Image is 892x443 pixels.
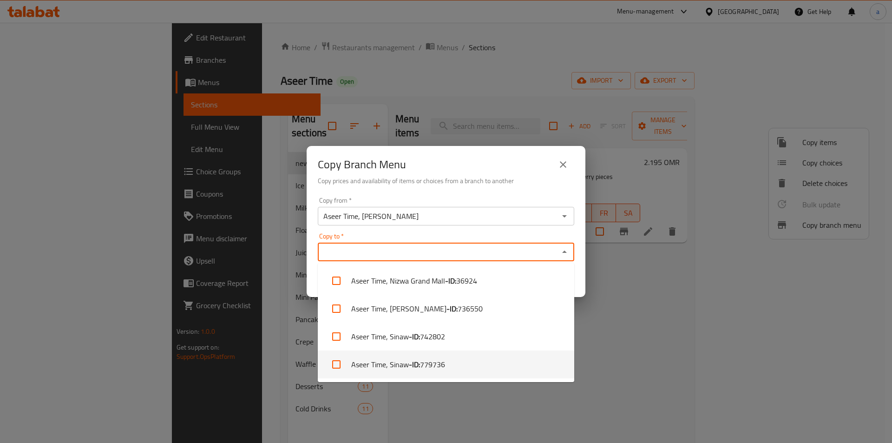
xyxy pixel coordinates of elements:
[558,210,571,223] button: Open
[552,153,574,176] button: close
[420,359,445,370] span: 779736
[318,295,574,323] li: Aseer Time, [PERSON_NAME]
[456,275,477,286] span: 36924
[318,176,574,186] h6: Copy prices and availability of items or choices from a branch to another
[318,350,574,378] li: Aseer Time, Sinaw
[318,157,406,172] h2: Copy Branch Menu
[409,359,420,370] b: - ID:
[558,245,571,258] button: Close
[420,331,445,342] span: 742802
[458,303,483,314] span: 736550
[318,267,574,295] li: Aseer Time, Nizwa Grand Mall
[409,331,420,342] b: - ID:
[445,275,456,286] b: - ID:
[446,303,458,314] b: - ID:
[318,323,574,350] li: Aseer Time, Sinaw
